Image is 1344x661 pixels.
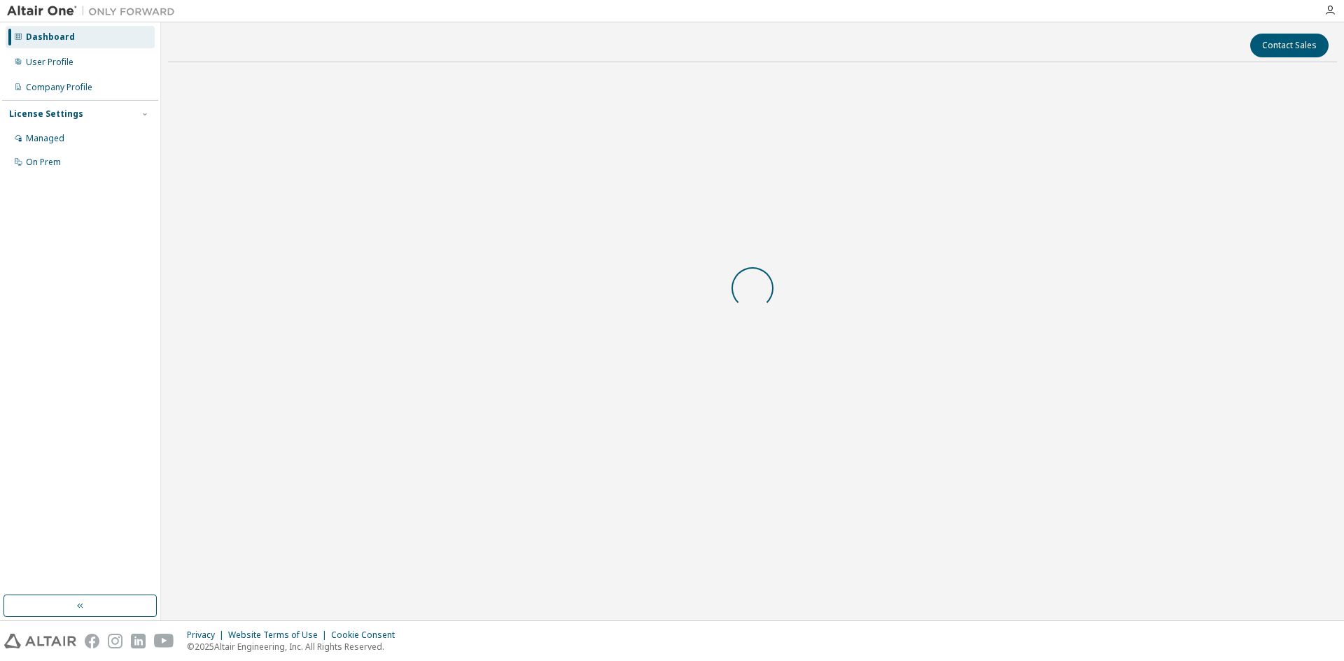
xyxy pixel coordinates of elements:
div: Dashboard [26,31,75,43]
div: Managed [26,133,64,144]
div: Company Profile [26,82,92,93]
div: On Prem [26,157,61,168]
img: altair_logo.svg [4,634,76,648]
div: Cookie Consent [331,630,403,641]
div: Privacy [187,630,228,641]
p: © 2025 Altair Engineering, Inc. All Rights Reserved. [187,641,403,653]
img: facebook.svg [85,634,99,648]
img: youtube.svg [154,634,174,648]
div: Website Terms of Use [228,630,331,641]
button: Contact Sales [1250,34,1329,57]
div: License Settings [9,108,83,120]
div: User Profile [26,57,73,68]
img: Altair One [7,4,182,18]
img: linkedin.svg [131,634,146,648]
img: instagram.svg [108,634,122,648]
